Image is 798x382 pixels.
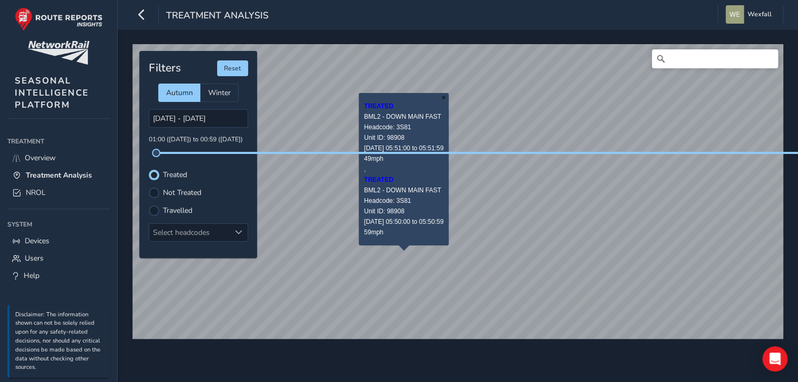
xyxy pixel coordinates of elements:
a: Overview [7,149,110,167]
span: NROL [26,188,46,198]
div: Open Intercom Messenger [762,346,787,371]
label: Travelled [163,207,192,214]
input: Search [652,49,778,68]
span: Users [25,253,44,263]
p: 01:00 ([DATE]) to 00:59 ([DATE]) [149,135,248,144]
a: NROL [7,184,110,201]
div: Unit ID: 98908 [364,132,443,143]
a: Help [7,267,110,284]
div: Select headcodes [149,224,230,241]
span: Autumn [166,88,193,98]
canvas: Map [132,44,783,345]
img: customer logo [28,41,89,65]
button: Reset [217,60,248,76]
div: [DATE] 05:50:00 to 05:50:59 [364,216,443,227]
span: Help [24,271,39,281]
div: BML2 - DOWN MAIN FAST [364,111,443,122]
span: Treatment Analysis [26,170,92,180]
div: [DATE] 05:51:00 to 05:51:59 [364,143,443,153]
span: Treatment Analysis [166,9,269,24]
a: Users [7,250,110,267]
a: Treatment Analysis [7,167,110,184]
div: Autumn [158,84,200,102]
span: Winter [208,88,231,98]
a: Devices [7,232,110,250]
div: Winter [200,84,239,102]
p: Disclaimer: The information shown can not be solely relied upon for any safety-related decisions,... [15,311,105,373]
span: Overview [25,153,56,163]
div: , [364,101,443,238]
button: Close popup [438,93,449,102]
div: 59mph [364,227,443,238]
label: Not Treated [163,189,201,197]
div: Treatment [7,133,110,149]
div: System [7,216,110,232]
div: Headcode: 3S81 [364,122,443,132]
h4: Filters [149,61,181,75]
div: Headcode: 3S81 [364,195,443,206]
div: TREATED [364,101,443,111]
img: diamond-layout [725,5,744,24]
div: TREATED [364,174,443,185]
div: 49mph [364,153,443,164]
span: Wexfall [748,5,772,24]
img: rr logo [15,7,103,31]
span: SEASONAL INTELLIGENCE PLATFORM [15,75,89,111]
button: Wexfall [725,5,775,24]
div: Unit ID: 98908 [364,206,443,216]
span: Devices [25,236,49,246]
label: Treated [163,171,187,179]
div: BML2 - DOWN MAIN FAST [364,185,443,195]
